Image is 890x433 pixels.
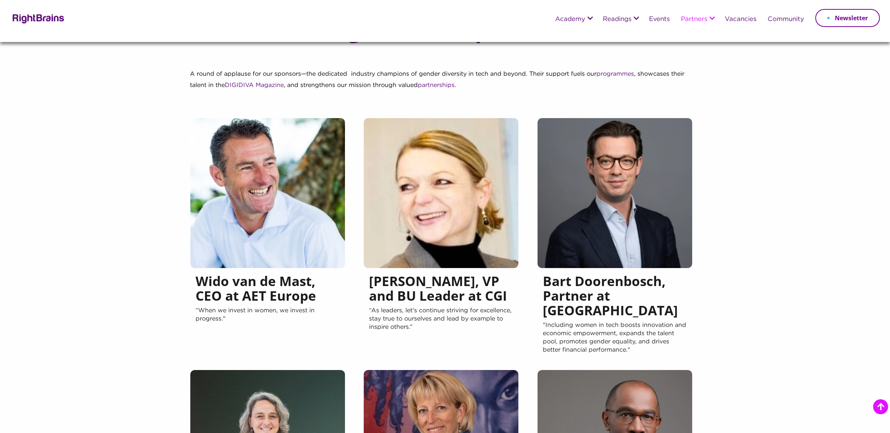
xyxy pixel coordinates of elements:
a: partnerships [418,82,455,88]
a: Events [649,16,670,23]
a: programmes [596,71,634,77]
a: Community [768,16,804,23]
a: Vacancies [725,16,756,23]
p: A round of applause for our sponsors—the dedicated industry champions of gender diversity in tech... [190,69,700,99]
a: Partners [681,16,707,23]
p: "Including women in tech boosts innovation and economic empowerment, expands the talent pool, pro... [543,321,687,363]
img: Rightbrains [10,13,65,24]
h5: Bart Doorenbosch, Partner at [GEOGRAPHIC_DATA] [543,274,687,321]
a: Readings [603,16,631,23]
a: DIGIDIVA Magazine [225,82,284,88]
a: Newsletter [815,9,880,27]
p: “When we invest in women, we invest in progress." [196,307,340,348]
h5: Wido van de Mast, CEO at AET Europe [196,274,340,307]
h5: [PERSON_NAME], VP and BU Leader at CGI [369,274,513,307]
p: “As leaders, let’s continue striving for excellence, stay true to ourselves and lead by example t... [369,307,513,348]
a: Academy [555,16,585,23]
